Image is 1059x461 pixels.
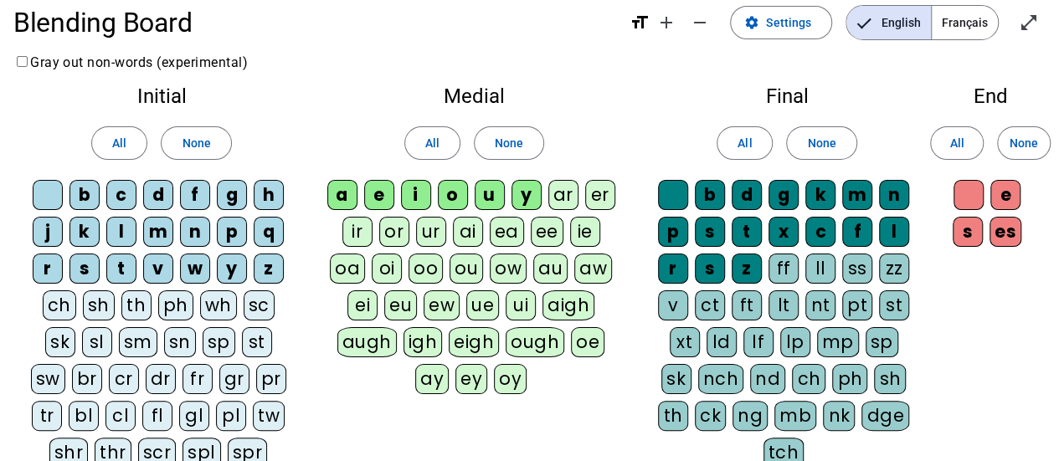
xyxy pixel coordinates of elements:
[424,290,460,320] div: ew
[217,217,247,247] div: p
[182,364,213,394] div: fr
[337,327,397,357] div: augh
[72,364,102,394] div: br
[143,180,173,210] div: d
[805,180,835,210] div: k
[879,254,909,284] div: zz
[182,133,210,153] span: None
[453,217,483,247] div: ai
[347,290,378,320] div: ei
[379,217,409,247] div: or
[842,217,872,247] div: f
[730,6,832,39] button: Settings
[769,290,799,320] div: lt
[695,401,726,431] div: ck
[180,180,210,210] div: f
[1010,133,1038,153] span: None
[327,180,357,210] div: a
[990,180,1020,210] div: e
[846,6,931,39] span: English
[506,290,536,320] div: ui
[661,364,691,394] div: sk
[807,133,835,153] span: None
[652,86,922,106] h2: Final
[490,217,524,247] div: ea
[658,254,688,284] div: r
[846,5,999,40] mat-button-toggle-group: Language selection
[948,86,1032,106] h2: End
[180,254,210,284] div: w
[817,327,859,357] div: mp
[254,254,284,284] div: z
[548,180,578,210] div: ar
[1012,6,1046,39] button: Enter full screen
[932,6,998,39] span: Français
[146,364,176,394] div: dr
[490,254,527,284] div: ow
[253,401,285,431] div: tw
[27,86,296,106] h2: Initial
[732,290,762,320] div: ft
[404,327,443,357] div: igh
[33,254,63,284] div: r
[570,217,600,247] div: ie
[717,126,773,160] button: All
[512,180,542,210] div: y
[707,327,737,357] div: ld
[732,254,762,284] div: z
[769,254,799,284] div: ff
[244,290,275,320] div: sc
[823,401,855,431] div: nk
[690,13,710,33] mat-icon: remove
[658,401,688,431] div: th
[769,180,799,210] div: g
[106,180,136,210] div: c
[879,217,909,247] div: l
[142,401,172,431] div: fl
[409,254,443,284] div: oo
[69,254,100,284] div: s
[109,364,139,394] div: cr
[792,364,825,394] div: ch
[164,327,196,357] div: sn
[571,327,604,357] div: oe
[69,401,99,431] div: bl
[372,254,402,284] div: oi
[695,180,725,210] div: b
[766,13,811,33] span: Settings
[842,180,872,210] div: m
[219,364,249,394] div: gr
[179,401,209,431] div: gl
[695,290,725,320] div: ct
[83,290,115,320] div: sh
[69,217,100,247] div: k
[953,217,983,247] div: s
[533,254,568,284] div: au
[364,180,394,210] div: e
[670,327,700,357] div: xt
[416,217,446,247] div: ur
[401,180,431,210] div: i
[656,13,676,33] mat-icon: add
[861,401,909,431] div: dge
[506,327,564,357] div: ough
[200,290,237,320] div: wh
[330,254,365,284] div: oa
[217,254,247,284] div: y
[449,327,499,357] div: eigh
[105,401,136,431] div: cl
[733,401,768,431] div: ng
[866,327,898,357] div: sp
[475,180,505,210] div: u
[242,327,272,357] div: st
[650,6,683,39] button: Increase font size
[256,364,286,394] div: pr
[82,327,112,357] div: sl
[750,364,785,394] div: nd
[450,254,483,284] div: ou
[695,254,725,284] div: s
[45,327,75,357] div: sk
[732,180,762,210] div: d
[842,254,872,284] div: ss
[494,364,527,394] div: oy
